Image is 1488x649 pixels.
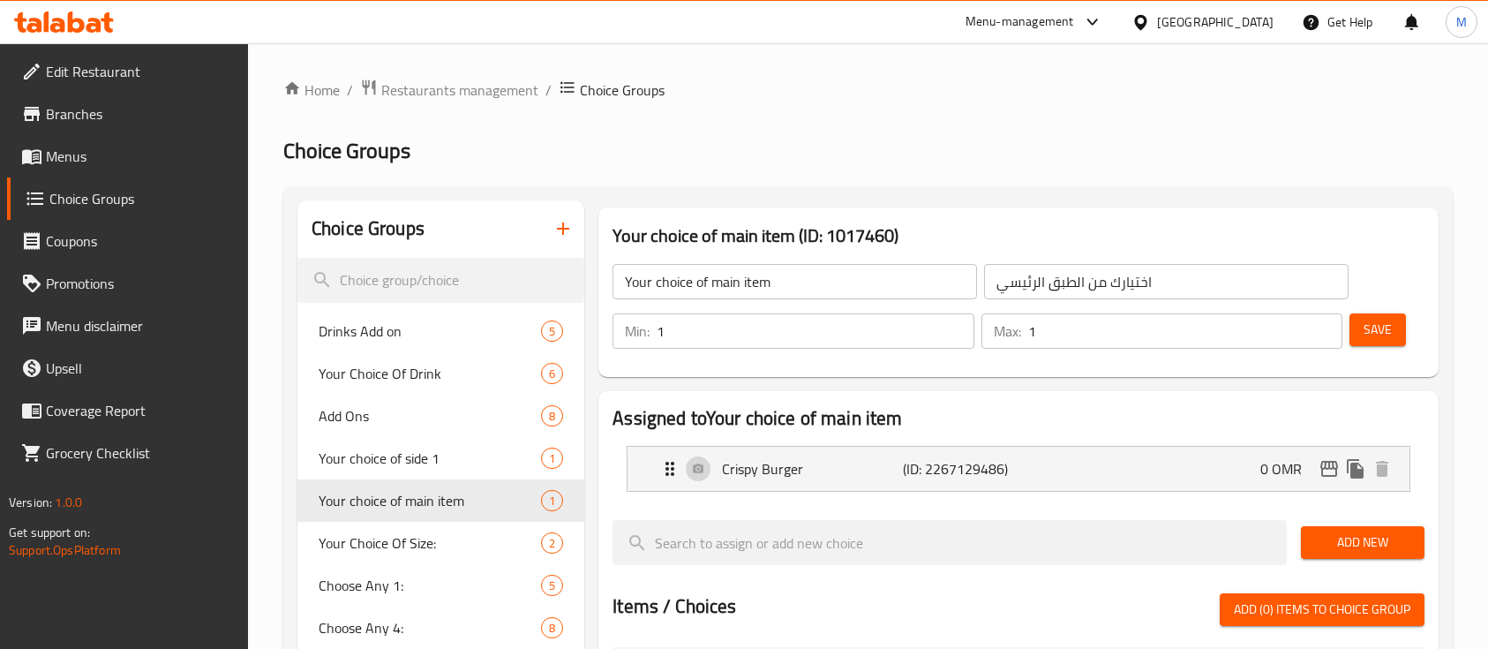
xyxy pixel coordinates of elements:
h2: Items / Choices [612,593,736,620]
span: Drinks Add on [319,321,541,342]
span: 5 [542,323,562,340]
nav: breadcrumb [283,79,1453,102]
div: Choices [541,617,563,638]
div: Choices [541,532,563,554]
div: Choices [541,575,563,596]
span: Add (0) items to choice group [1234,599,1410,621]
span: Coverage Report [46,400,235,421]
span: Choice Groups [49,188,235,209]
span: 1 [542,493,562,509]
a: Restaurants management [360,79,538,102]
button: duplicate [1342,456,1369,482]
div: Add Ons8 [297,395,584,437]
span: 8 [542,408,562,425]
a: Coupons [7,220,249,262]
p: (ID: 2267129486) [903,458,1024,479]
li: Expand [612,439,1424,499]
span: Add New [1315,532,1410,554]
span: Your choice of main item [319,490,541,511]
h3: Your choice of main item (ID: 1017460) [612,222,1424,250]
div: Drinks Add on5 [297,310,584,352]
span: 1 [542,450,562,467]
span: Edit Restaurant [46,61,235,82]
span: Your Choice Of Drink [319,363,541,384]
span: Menus [46,146,235,167]
div: Choices [541,405,563,426]
button: Add (0) items to choice group [1220,593,1424,626]
h2: Choice Groups [312,215,425,242]
button: edit [1316,456,1342,482]
a: Home [283,79,340,101]
a: Menus [7,135,249,177]
div: Your choice of main item1 [297,479,584,522]
p: Min: [625,321,650,342]
span: Your choice of side 1 [319,448,541,469]
a: Upsell [7,347,249,389]
span: 6 [542,366,562,382]
span: Branches [46,103,235,125]
span: Menu disclaimer [46,315,235,336]
div: Choices [541,448,563,469]
li: / [347,79,353,101]
div: Your Choice Of Size:2 [297,522,584,564]
p: Max: [994,321,1021,342]
input: search [297,258,584,303]
span: 8 [542,620,562,637]
h2: Assigned to Your choice of main item [612,405,1424,432]
div: Choose Any 4:8 [297,607,584,649]
span: Coupons [46,230,235,252]
button: Add New [1301,526,1424,559]
span: Promotions [46,273,235,294]
span: Your Choice Of Size: [319,532,541,554]
span: Choice Groups [283,131,410,170]
p: 0 OMR [1260,458,1316,479]
span: Choice Groups [580,79,665,101]
a: Menu disclaimer [7,305,249,347]
button: delete [1369,456,1395,482]
button: Save [1349,313,1406,346]
p: Crispy Burger [722,458,903,479]
span: Save [1364,319,1392,341]
span: Upsell [46,358,235,379]
span: Choose Any 1: [319,575,541,596]
a: Grocery Checklist [7,432,249,474]
div: Menu-management [966,11,1074,33]
input: search [612,520,1287,565]
span: 1.0.0 [55,491,82,514]
span: Version: [9,491,52,514]
a: Coverage Report [7,389,249,432]
a: Support.OpsPlatform [9,539,121,562]
span: Add Ons [319,405,541,426]
div: Your Choice Of Drink6 [297,352,584,395]
div: Choose Any 1:5 [297,564,584,607]
span: 5 [542,577,562,594]
div: [GEOGRAPHIC_DATA] [1157,12,1274,32]
a: Choice Groups [7,177,249,220]
span: Grocery Checklist [46,442,235,464]
div: Choices [541,321,563,342]
span: M [1456,12,1467,32]
span: Restaurants management [381,79,538,101]
span: Get support on: [9,521,90,544]
a: Promotions [7,262,249,305]
span: Choose Any 4: [319,617,541,638]
a: Branches [7,93,249,135]
div: Choices [541,490,563,511]
div: Expand [628,447,1409,491]
div: Your choice of side 11 [297,437,584,479]
li: / [545,79,552,101]
a: Edit Restaurant [7,50,249,93]
span: 2 [542,535,562,552]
